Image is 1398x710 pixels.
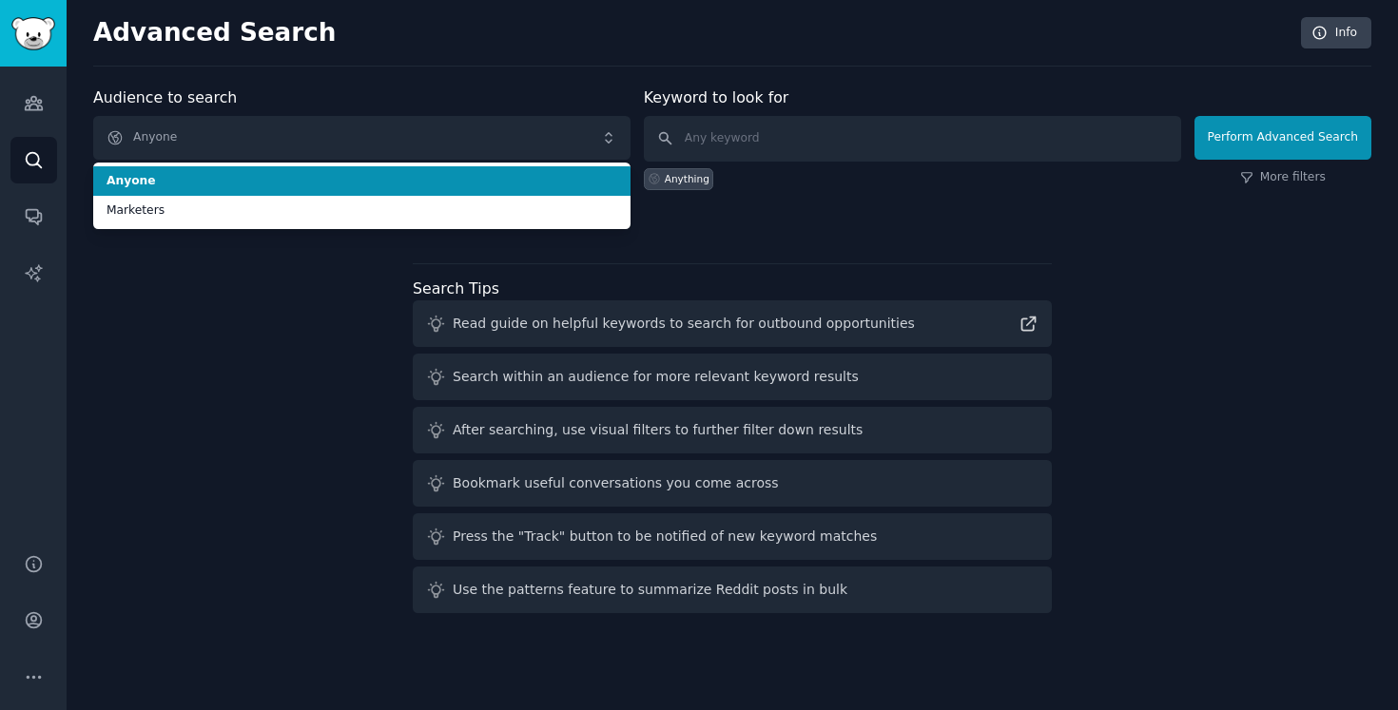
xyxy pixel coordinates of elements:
[1194,116,1371,160] button: Perform Advanced Search
[107,173,617,190] span: Anyone
[453,527,877,547] div: Press the "Track" button to be notified of new keyword matches
[11,17,55,50] img: GummySearch logo
[93,18,1291,48] h2: Advanced Search
[644,116,1181,162] input: Any keyword
[644,88,789,106] label: Keyword to look for
[453,473,779,493] div: Bookmark useful conversations you come across
[453,580,847,600] div: Use the patterns feature to summarize Reddit posts in bulk
[93,88,237,106] label: Audience to search
[93,116,631,160] button: Anyone
[1301,17,1371,49] a: Info
[453,420,863,440] div: After searching, use visual filters to further filter down results
[413,279,499,297] label: Search Tips
[453,314,915,334] div: Read guide on helpful keywords to search for outbound opportunities
[107,202,617,220] span: Marketers
[93,163,631,229] ul: Anyone
[665,172,709,185] div: Anything
[1240,169,1326,186] a: More filters
[453,367,859,387] div: Search within an audience for more relevant keyword results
